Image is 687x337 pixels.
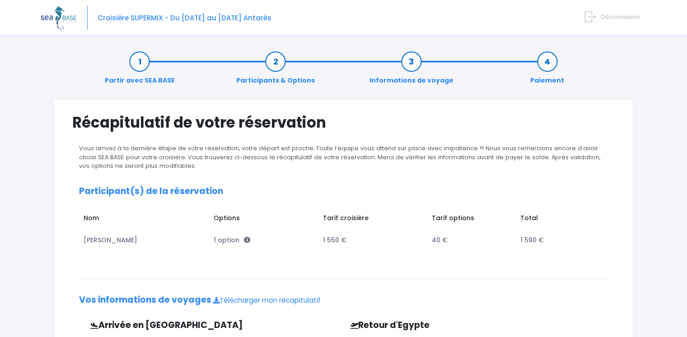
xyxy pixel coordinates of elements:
td: [PERSON_NAME] [79,231,210,249]
td: Total [516,209,599,231]
a: Partir avec SEA BASE [100,57,179,85]
span: Déconnexion [601,13,640,21]
td: Options [210,209,318,231]
a: Télécharger mon récapitulatif [213,295,321,305]
h1: Récapitulatif de votre réservation [72,114,615,131]
td: 1 550 € [318,231,428,249]
h3: Retour d'Egypte [344,320,547,331]
h2: Vos informations de voyages [79,295,608,305]
a: Paiement [526,57,569,85]
span: Croisière SUPERMIX - Du [DATE] au [DATE] Antarès [98,13,271,23]
td: Tarif croisière [318,209,428,231]
td: 40 € [428,231,516,249]
a: Informations de voyage [365,57,458,85]
span: Vous arrivez à la dernière étape de votre réservation, votre départ est proche. Toute l’équipe vo... [79,144,600,170]
h3: Arrivée en [GEOGRAPHIC_DATA] [84,320,279,331]
h2: Participant(s) de la réservation [79,186,608,197]
td: Tarif options [428,209,516,231]
span: 1 option [214,235,250,245]
a: Participants & Options [232,57,319,85]
td: 1 590 € [516,231,599,249]
td: Nom [79,209,210,231]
